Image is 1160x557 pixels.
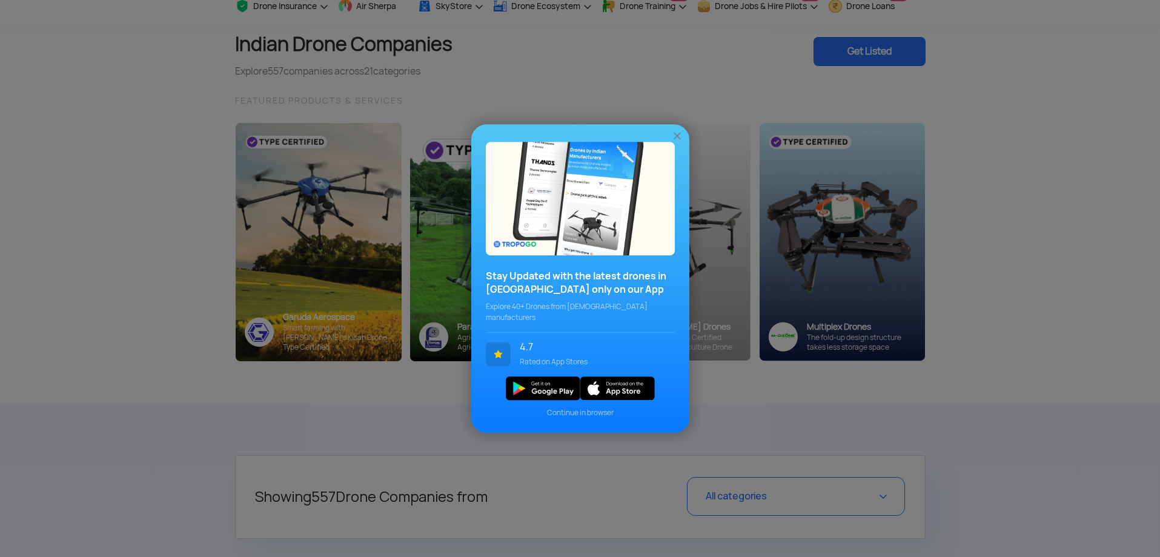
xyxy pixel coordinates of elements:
img: bg_popupecosystem.png [486,142,675,255]
span: 4.7 [520,342,666,353]
h3: Stay Updated with the latest drones in [GEOGRAPHIC_DATA] only on our App [486,270,675,296]
img: img_playstore.png [506,376,580,400]
img: ios_new.svg [580,376,655,400]
span: Explore 40+ Drones from [DEMOGRAPHIC_DATA] manufacturers [486,301,675,323]
span: Rated on App Stores [520,356,666,367]
span: Continue in browser [486,407,675,418]
img: ic_close.png [671,130,683,142]
img: ic_star.svg [486,342,511,366]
